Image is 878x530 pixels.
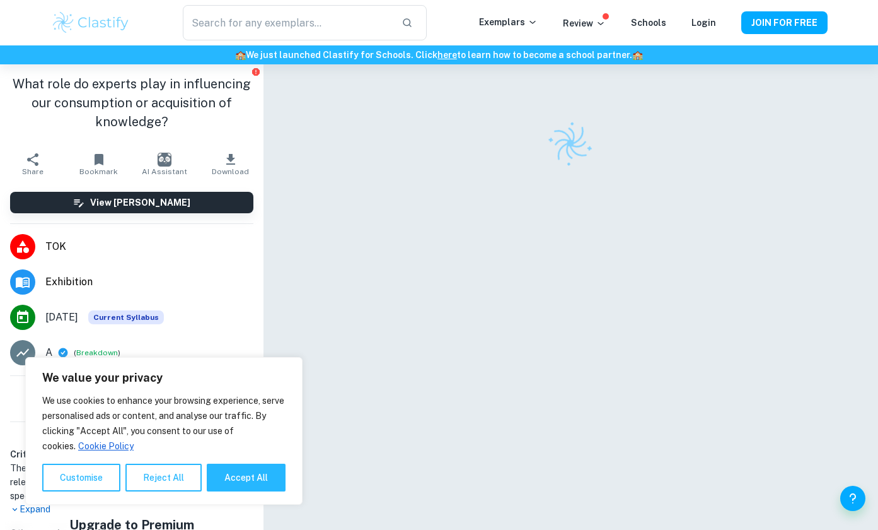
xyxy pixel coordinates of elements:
[51,10,131,35] img: Clastify logo
[45,239,253,254] span: TOK
[235,50,246,60] span: 🏫
[88,310,164,324] span: Current Syllabus
[42,464,120,492] button: Customise
[10,74,253,131] h1: What role do experts play in influencing our consumption or acquisition of knowledge?
[741,11,828,34] button: JOIN FOR FREE
[132,146,197,182] button: AI Assistant
[5,427,258,442] h6: Examiner's summary
[3,48,875,62] h6: We just launched Clastify for Schools. Click to learn how to become a school partner.
[632,50,643,60] span: 🏫
[183,5,391,40] input: Search for any exemplars...
[631,18,666,28] a: Schools
[42,393,286,454] p: We use cookies to enhance your browsing experience, serve personalised ads or content, and analys...
[25,357,303,505] div: We value your privacy
[79,167,118,176] span: Bookmark
[78,440,134,452] a: Cookie Policy
[197,146,263,182] button: Download
[540,112,601,174] img: Clastify logo
[76,347,118,358] button: Breakdown
[88,310,164,324] div: This exemplar is based on the current syllabus. Feel free to refer to it for inspiration/ideas wh...
[10,461,253,503] h1: The student's Exhibition is based on one of the 35 Prompts released by the IBO for the examinatio...
[142,167,187,176] span: AI Assistant
[212,167,249,176] span: Download
[251,67,261,76] button: Report issue
[479,15,538,29] p: Exemplars
[45,345,52,360] p: A
[10,447,253,461] h6: Criterion A [ 8 / 10 ]:
[90,196,190,209] h6: View [PERSON_NAME]
[691,18,716,28] a: Login
[22,167,43,176] span: Share
[207,464,286,492] button: Accept All
[66,146,131,182] button: Bookmark
[563,16,606,30] p: Review
[840,486,865,511] button: Help and Feedback
[10,192,253,213] button: View [PERSON_NAME]
[10,503,253,516] p: Expand
[42,370,286,386] p: We value your privacy
[45,274,253,290] span: Exhibition
[125,464,202,492] button: Reject All
[158,153,171,167] img: AI Assistant
[74,347,120,359] span: ( )
[45,310,78,325] span: [DATE]
[437,50,457,60] a: here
